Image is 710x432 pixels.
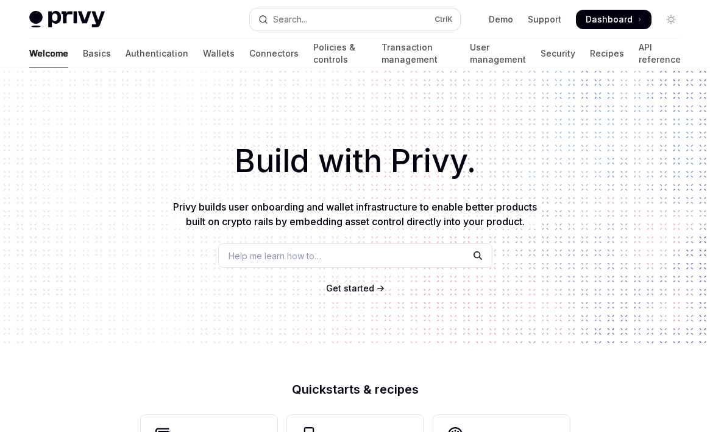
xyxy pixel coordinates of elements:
img: light logo [29,11,105,28]
a: Transaction management [382,39,455,68]
h2: Quickstarts & recipes [141,383,570,395]
a: Security [541,39,575,68]
span: Get started [326,283,374,293]
span: Help me learn how to… [229,249,321,262]
h1: Build with Privy. [20,138,690,185]
a: Welcome [29,39,68,68]
a: Authentication [126,39,188,68]
a: Policies & controls [313,39,367,68]
button: Open search [250,9,461,30]
a: User management [470,39,526,68]
a: Demo [489,13,513,26]
a: Connectors [249,39,299,68]
button: Toggle dark mode [661,10,681,29]
div: Search... [273,12,307,27]
a: Recipes [590,39,624,68]
span: Privy builds user onboarding and wallet infrastructure to enable better products built on crypto ... [173,201,537,228]
a: API reference [639,39,681,68]
a: Wallets [203,39,235,68]
a: Support [528,13,561,26]
a: Dashboard [576,10,651,29]
span: Ctrl K [435,15,453,24]
a: Basics [83,39,111,68]
span: Dashboard [586,13,633,26]
a: Get started [326,282,374,294]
